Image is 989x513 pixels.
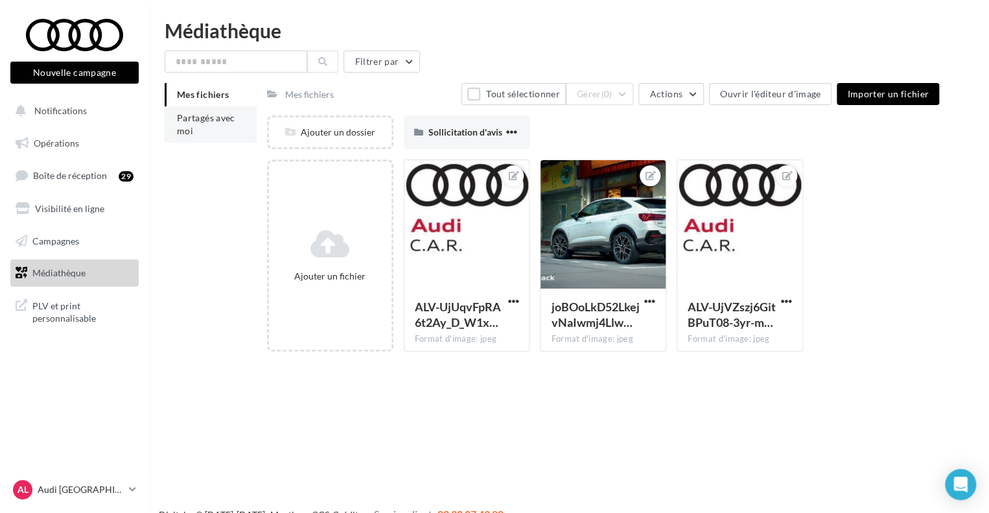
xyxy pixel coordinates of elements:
[274,270,386,283] div: Ajouter un fichier
[269,126,391,139] div: Ajouter un dossier
[551,333,655,345] div: Format d'image: jpeg
[649,88,682,99] span: Actions
[428,126,502,137] span: Sollicitation d'avis
[17,483,29,496] span: AL
[601,89,612,99] span: (0)
[415,333,519,345] div: Format d'image: jpeg
[415,300,501,329] span: ALV-UjUqvFpRA6t2Ay_D_W1xcPZWYL84Aktv2VgtqqgIEcawk5KJjPOe
[8,97,136,125] button: Notifications
[165,21,973,40] div: Médiathèque
[8,130,141,157] a: Opérations
[837,83,939,105] button: Importer un fichier
[343,51,420,73] button: Filtrer par
[8,228,141,255] a: Campagnes
[34,137,79,149] span: Opérations
[8,195,141,222] a: Visibilité en ligne
[38,483,124,496] p: Audi [GEOGRAPHIC_DATA][PERSON_NAME]
[8,161,141,189] a: Boîte de réception29
[177,89,229,100] span: Mes fichiers
[32,267,86,278] span: Médiathèque
[32,297,134,325] span: PLV et print personnalisable
[709,83,832,105] button: Ouvrir l'éditeur d'image
[847,88,929,99] span: Importer un fichier
[8,259,141,287] a: Médiathèque
[35,203,104,214] span: Visibilité en ligne
[638,83,703,105] button: Actions
[945,469,976,500] div: Open Intercom Messenger
[177,112,235,136] span: Partagés avec moi
[119,171,134,182] div: 29
[10,62,139,84] button: Nouvelle campagne
[285,88,334,101] div: Mes fichiers
[32,235,79,246] span: Campagnes
[461,83,565,105] button: Tout sélectionner
[34,105,87,116] span: Notifications
[8,292,141,330] a: PLV et print personnalisable
[688,300,776,329] span: ALV-UjVZszj6GitBPuT08-3yr-msq5pqVplXEtLixbrmbnpWWtQIvwNJ
[688,333,792,345] div: Format d'image: jpeg
[33,170,107,181] span: Boîte de réception
[10,477,139,502] a: AL Audi [GEOGRAPHIC_DATA][PERSON_NAME]
[566,83,634,105] button: Gérer(0)
[551,300,639,329] span: joBOoLkD52LkejvNaIwmj4LlwLppN3Iy_2inmDA2gUQf-Dw_QzCdQ91RRfEviRykEYPPe2Ulu0DKaVsuuA=s0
